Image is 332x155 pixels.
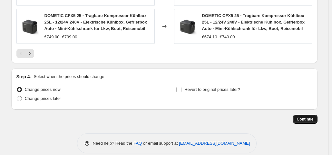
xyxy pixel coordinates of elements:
span: Need help? Read the [93,141,134,146]
button: Next [25,49,34,58]
span: Change prices now [25,87,61,92]
img: 31ExgInyvyL_80x.jpg [20,17,39,36]
h2: Step 4. [16,73,31,80]
button: Continue [293,115,317,124]
strike: €749.00 [220,34,235,40]
span: DOMETIC CFX5 25 - Tragbare Kompressor Kühlbox 25L - 12/24V 240V - Elektrische Kühlbox, Gefrierbox... [202,13,305,31]
img: 31ExgInyvyL_80x.jpg [178,17,197,36]
span: Change prices later [25,96,61,101]
a: [EMAIL_ADDRESS][DOMAIN_NAME] [179,141,250,146]
nav: Pagination [16,49,34,58]
strike: €799.00 [62,34,77,40]
div: €749.00 [44,34,60,40]
span: Continue [297,117,314,122]
div: €674.10 [202,34,217,40]
span: DOMETIC CFX5 25 - Tragbare Kompressor Kühlbox 25L - 12/24V 240V - Elektrische Kühlbox, Gefrierbox... [44,13,147,31]
a: FAQ [133,141,142,146]
span: or email support at [142,141,179,146]
p: Select when the prices should change [34,73,104,80]
span: Revert to original prices later? [184,87,240,92]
